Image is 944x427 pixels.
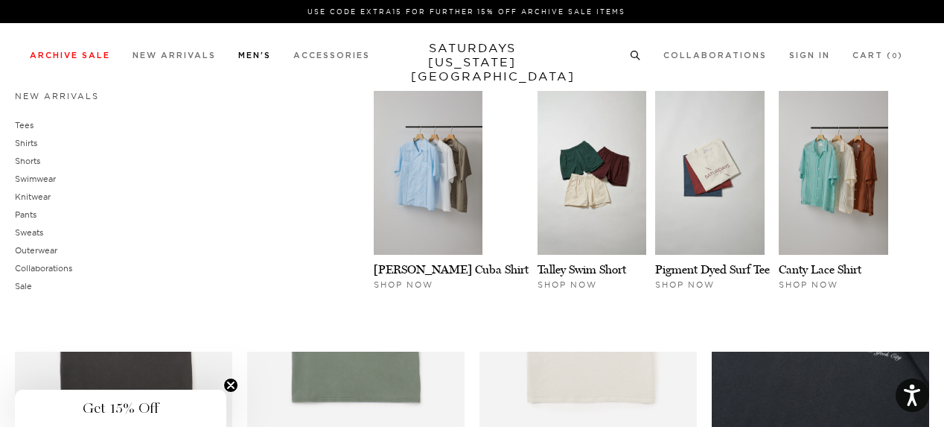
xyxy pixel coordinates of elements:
[789,51,830,60] a: Sign In
[374,262,529,276] a: [PERSON_NAME] Cuba Shirt
[15,91,99,101] a: New Arrivals
[223,378,238,393] button: Close teaser
[238,51,271,60] a: Men's
[663,51,767,60] a: Collaborations
[15,281,32,291] a: Sale
[15,174,56,184] a: Swimwear
[15,390,226,427] div: Get 15% OffClose teaser
[538,262,626,276] a: Talley Swim Short
[30,51,110,60] a: Archive Sale
[15,156,40,166] a: Shorts
[15,192,51,202] a: Knitwear
[892,53,898,60] small: 0
[655,262,770,276] a: Pigment Dyed Surf Tee
[15,245,57,256] a: Outerwear
[15,138,37,148] a: Shirts
[15,209,36,220] a: Pants
[36,6,897,17] p: Use Code EXTRA15 for Further 15% Off Archive Sale Items
[15,227,43,238] a: Sweats
[15,120,34,130] a: Tees
[779,262,861,276] a: Canty Lace Shirt
[83,399,159,417] span: Get 15% Off
[133,51,216,60] a: New Arrivals
[411,41,534,83] a: SATURDAYS[US_STATE][GEOGRAPHIC_DATA]
[852,51,903,60] a: Cart (0)
[15,263,72,273] a: Collaborations
[293,51,370,60] a: Accessories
